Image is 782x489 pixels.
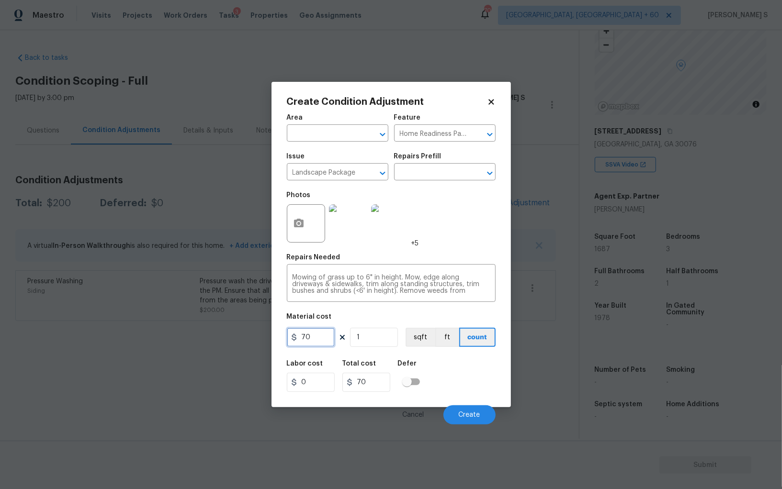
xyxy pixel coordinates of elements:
button: Open [376,167,389,180]
button: ft [435,328,459,347]
textarea: Mowing of grass up to 6" in height. Mow, edge along driveways & sidewalks, trim along standing st... [293,274,490,294]
button: Open [483,128,497,141]
h5: Defer [398,360,417,367]
h5: Feature [394,114,421,121]
span: Cancel [403,411,424,419]
h5: Photos [287,192,311,199]
h5: Repairs Needed [287,254,340,261]
button: Open [376,128,389,141]
button: Open [483,167,497,180]
button: count [459,328,496,347]
h2: Create Condition Adjustment [287,97,487,107]
button: Cancel [387,405,440,424]
h5: Area [287,114,303,121]
span: Create [459,411,480,419]
button: Create [443,405,496,424]
h5: Total cost [342,360,376,367]
h5: Labor cost [287,360,323,367]
h5: Repairs Prefill [394,153,442,160]
span: +5 [411,239,419,248]
h5: Issue [287,153,305,160]
h5: Material cost [287,313,332,320]
button: sqft [406,328,435,347]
